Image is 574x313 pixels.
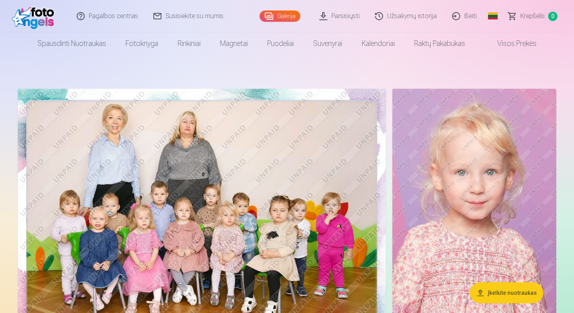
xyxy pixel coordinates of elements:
a: Puodeliai [258,32,304,55]
img: /fa2 [12,3,58,29]
a: Spausdinti nuotraukas [28,32,116,55]
a: Kalendoriai [352,32,404,55]
span: Krepšelis [520,11,545,21]
a: Galerija [260,10,300,22]
a: Visos prekės [475,32,546,55]
a: Fotoknyga [116,32,168,55]
button: Įkelkite nuotraukas [470,282,543,303]
a: Magnetai [210,32,258,55]
a: Raktų pakabukas [404,32,475,55]
a: Suvenyrai [304,32,352,55]
a: Rinkiniai [168,32,210,55]
span: 0 [548,12,557,21]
